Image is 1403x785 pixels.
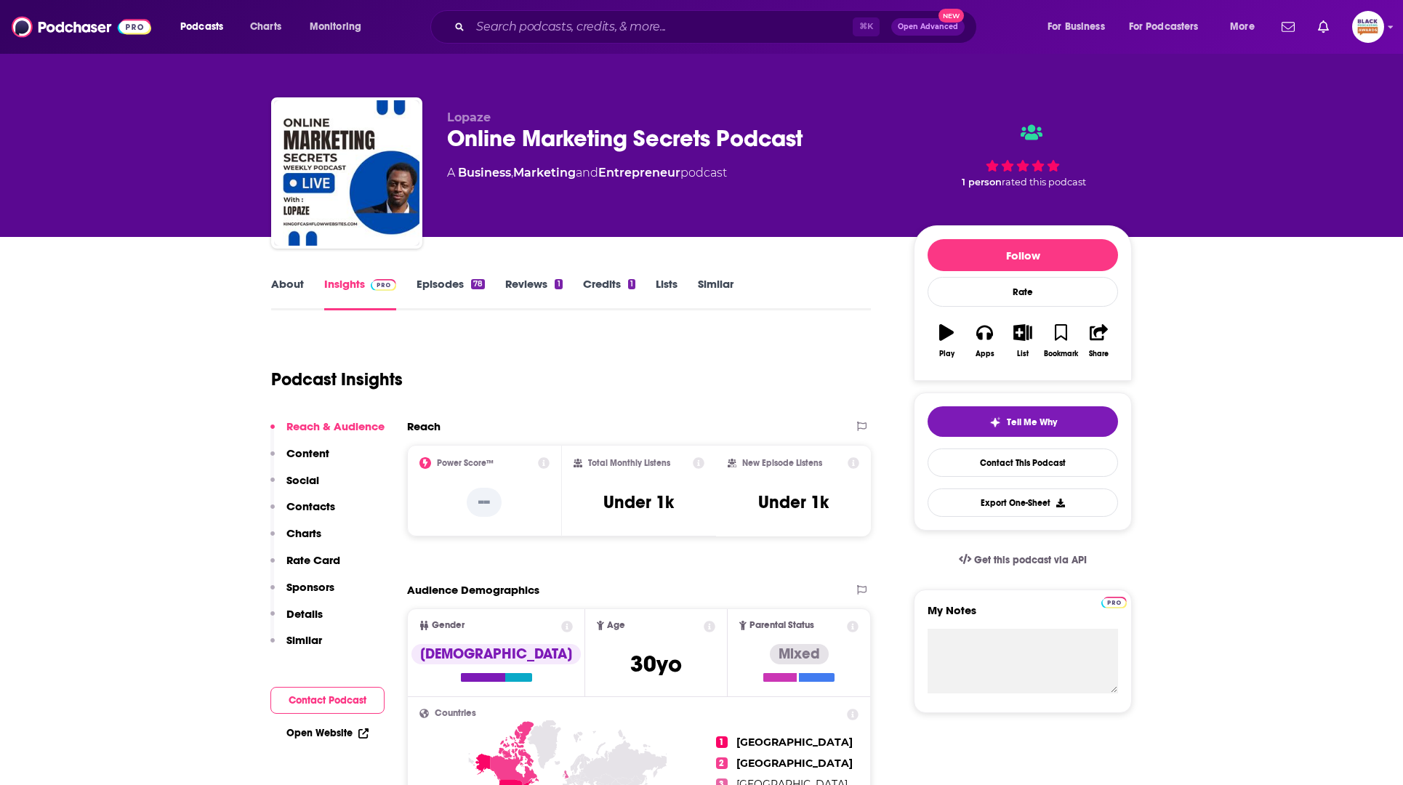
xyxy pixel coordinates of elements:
button: Bookmark [1042,315,1080,367]
p: Reach & Audience [286,419,385,433]
div: Bookmark [1044,350,1078,358]
span: Gender [432,621,465,630]
div: Mixed [770,644,829,664]
div: Rate [928,277,1118,307]
span: For Business [1048,17,1105,37]
span: rated this podcast [1002,177,1086,188]
span: For Podcasters [1129,17,1199,37]
button: Open AdvancedNew [891,18,965,36]
button: Similar [270,633,322,660]
h1: Podcast Insights [271,369,403,390]
a: Business [458,166,511,180]
button: Show profile menu [1352,11,1384,43]
p: Details [286,607,323,621]
img: tell me why sparkle [989,416,1001,428]
div: A podcast [447,164,727,182]
span: More [1230,17,1255,37]
a: Show notifications dropdown [1312,15,1335,39]
img: User Profile [1352,11,1384,43]
button: open menu [1220,15,1273,39]
img: Podchaser Pro [371,279,396,291]
a: Get this podcast via API [947,542,1098,578]
div: 1 [555,279,562,289]
input: Search podcasts, credits, & more... [470,15,853,39]
span: Logged in as blackpodcastingawards [1352,11,1384,43]
span: ⌘ K [853,17,880,36]
label: My Notes [928,603,1118,629]
a: Open Website [286,727,369,739]
span: 1 [716,736,728,748]
button: Social [270,473,319,500]
a: Contact This Podcast [928,448,1118,477]
button: Contacts [270,499,335,526]
span: 1 person [962,177,1002,188]
button: Contact Podcast [270,687,385,714]
span: Tell Me Why [1007,416,1057,428]
span: Get this podcast via API [974,554,1087,566]
h2: Audience Demographics [407,583,539,597]
span: [GEOGRAPHIC_DATA] [736,757,853,770]
p: Social [286,473,319,487]
span: Countries [435,709,476,718]
a: Entrepreneur [598,166,680,180]
span: Open Advanced [898,23,958,31]
span: , [511,166,513,180]
div: Share [1089,350,1109,358]
a: Episodes78 [417,277,485,310]
span: New [938,9,965,23]
img: Online Marketing Secrets Podcast [274,100,419,246]
div: 1 [628,279,635,289]
a: About [271,277,304,310]
a: InsightsPodchaser Pro [324,277,396,310]
button: List [1004,315,1042,367]
button: tell me why sparkleTell Me Why [928,406,1118,437]
button: Sponsors [270,580,334,607]
h3: Under 1k [603,491,674,513]
span: 30 yo [630,650,682,678]
a: Show notifications dropdown [1276,15,1301,39]
a: Reviews1 [505,277,562,310]
span: and [576,166,598,180]
div: Search podcasts, credits, & more... [444,10,991,44]
span: Charts [250,17,281,37]
button: open menu [300,15,380,39]
img: Podchaser Pro [1101,597,1127,608]
a: Marketing [513,166,576,180]
button: Export One-Sheet [928,488,1118,517]
p: -- [467,488,502,517]
a: Lists [656,277,678,310]
p: Charts [286,526,321,540]
button: Reach & Audience [270,419,385,446]
h3: Under 1k [758,491,829,513]
span: 2 [716,757,728,769]
span: Age [607,621,625,630]
button: open menu [170,15,242,39]
p: Rate Card [286,553,340,567]
h2: Reach [407,419,441,433]
span: Lopaze [447,110,491,124]
span: Parental Status [749,621,814,630]
div: [DEMOGRAPHIC_DATA] [411,644,581,664]
div: List [1017,350,1029,358]
button: Charts [270,526,321,553]
button: open menu [1119,15,1220,39]
button: Rate Card [270,553,340,580]
button: Share [1080,315,1118,367]
h2: Power Score™ [437,458,494,468]
span: [GEOGRAPHIC_DATA] [736,736,853,749]
a: Similar [698,277,733,310]
img: Podchaser - Follow, Share and Rate Podcasts [12,13,151,41]
p: Contacts [286,499,335,513]
div: 1 personrated this podcast [914,110,1132,201]
span: Podcasts [180,17,223,37]
span: Monitoring [310,17,361,37]
h2: Total Monthly Listens [588,458,670,468]
button: Content [270,446,329,473]
button: Play [928,315,965,367]
div: Play [939,350,954,358]
div: Apps [976,350,994,358]
a: Pro website [1101,595,1127,608]
button: Apps [965,315,1003,367]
